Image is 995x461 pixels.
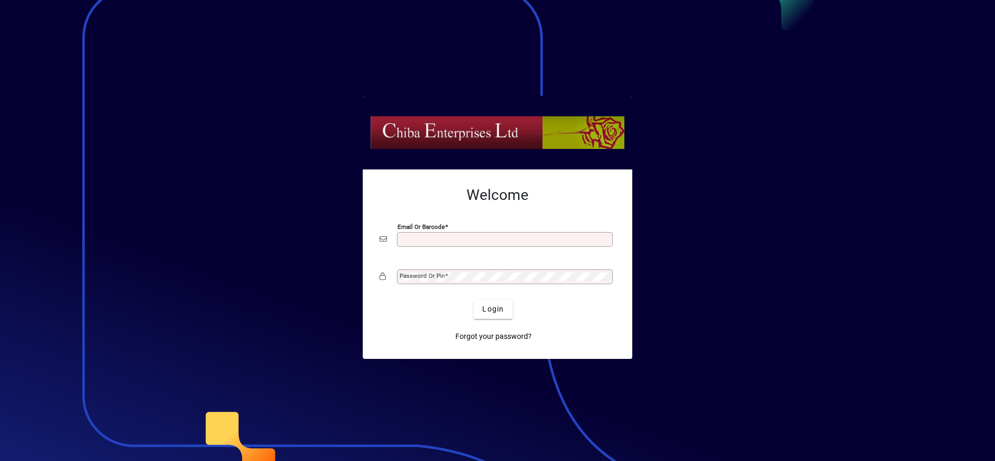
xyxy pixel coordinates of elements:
[397,223,445,230] mat-label: Email or Barcode
[451,327,536,346] a: Forgot your password?
[482,304,504,315] span: Login
[400,272,445,279] mat-label: Password or Pin
[474,300,512,319] button: Login
[455,331,532,342] span: Forgot your password?
[380,186,615,204] h2: Welcome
